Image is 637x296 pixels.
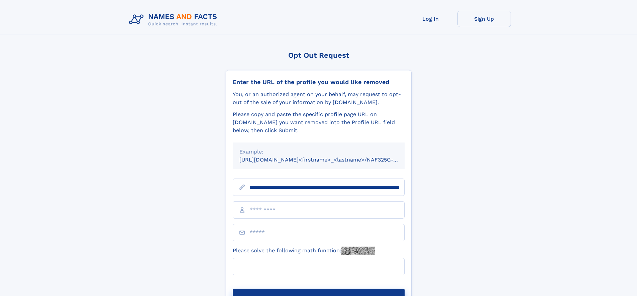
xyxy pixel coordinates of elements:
[233,78,405,86] div: Enter the URL of the profile you would like removed
[126,11,223,29] img: Logo Names and Facts
[226,51,412,59] div: Opt Out Request
[233,90,405,106] div: You, or an authorized agent on your behalf, may request to opt-out of the sale of your informatio...
[239,157,417,163] small: [URL][DOMAIN_NAME]<firstname>_<lastname>/NAF325G-xxxxxxxx
[233,110,405,134] div: Please copy and paste the specific profile page URL on [DOMAIN_NAME] you want removed into the Pr...
[233,247,375,255] label: Please solve the following math function:
[404,11,457,27] a: Log In
[239,148,398,156] div: Example:
[457,11,511,27] a: Sign Up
